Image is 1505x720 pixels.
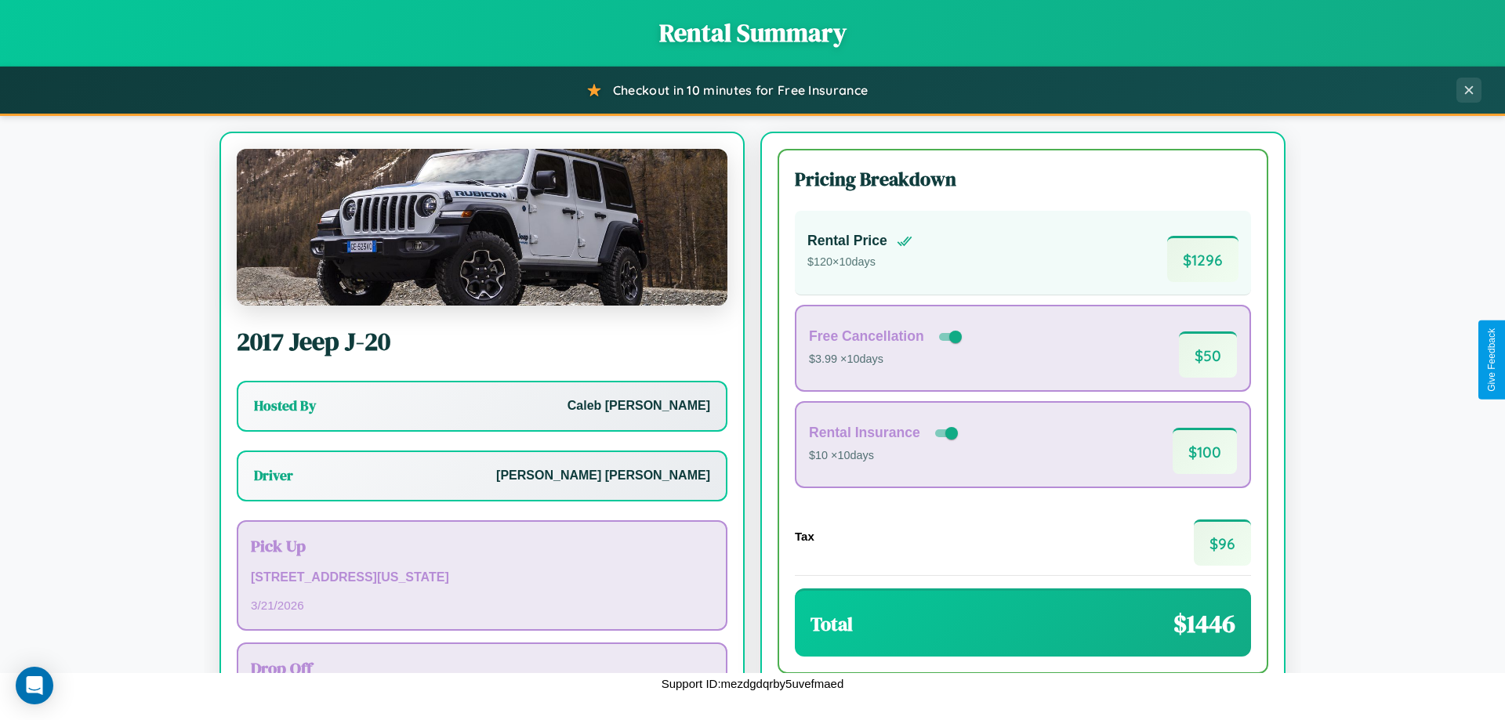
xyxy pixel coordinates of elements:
div: Open Intercom Messenger [16,667,53,704]
h3: Drop Off [251,657,713,679]
span: $ 1446 [1173,606,1235,641]
p: Caleb [PERSON_NAME] [568,395,710,418]
p: [PERSON_NAME] [PERSON_NAME] [496,465,710,487]
p: $3.99 × 10 days [809,349,965,370]
h3: Total [811,611,853,637]
p: Support ID: mezdgdqrby5uvefmaed [662,673,844,694]
span: $ 50 [1179,331,1237,378]
h3: Pricing Breakdown [795,166,1251,192]
p: $10 × 10 days [809,446,961,466]
span: $ 1296 [1167,236,1238,282]
h4: Rental Price [807,233,887,249]
h3: Hosted By [254,396,316,415]
h3: Pick Up [251,534,713,557]
img: Jeep J-20 [237,149,727,306]
div: Give Feedback [1486,328,1497,392]
p: 3 / 21 / 2026 [251,595,713,616]
p: [STREET_ADDRESS][US_STATE] [251,566,713,589]
span: $ 96 [1194,519,1251,566]
h3: Driver [254,466,293,485]
h4: Rental Insurance [809,425,920,441]
span: Checkout in 10 minutes for Free Insurance [613,82,868,98]
p: $ 120 × 10 days [807,252,912,273]
span: $ 100 [1173,428,1237,474]
h4: Tax [795,530,814,543]
h2: 2017 Jeep J-20 [237,324,727,359]
h4: Free Cancellation [809,328,924,345]
h1: Rental Summary [16,16,1489,50]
